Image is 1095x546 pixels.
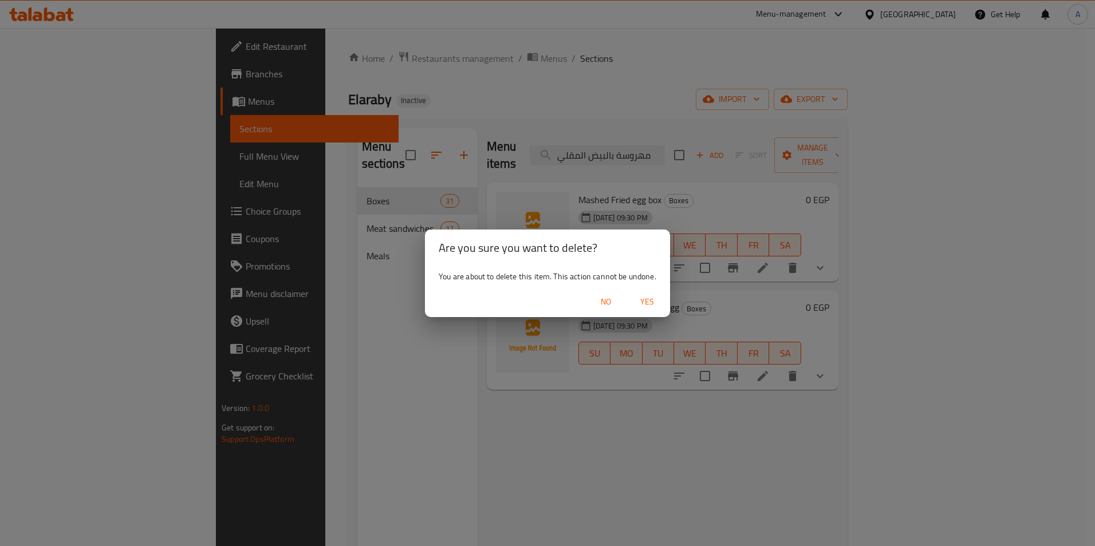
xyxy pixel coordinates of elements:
div: You are about to delete this item. This action cannot be undone. [425,266,670,287]
button: No [588,291,624,312]
button: Yes [629,291,665,312]
h2: Are you sure you want to delete? [439,239,656,257]
span: Yes [633,295,661,309]
span: No [592,295,620,309]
